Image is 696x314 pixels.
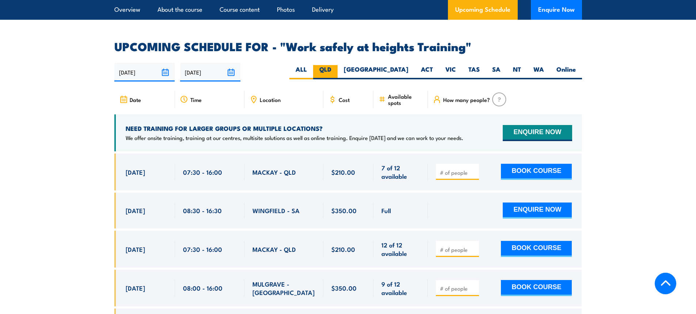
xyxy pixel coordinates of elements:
label: NT [507,65,527,79]
label: TAS [462,65,486,79]
label: [GEOGRAPHIC_DATA] [338,65,415,79]
span: [DATE] [126,284,145,292]
button: ENQUIRE NOW [503,125,572,141]
label: SA [486,65,507,79]
span: Cost [339,97,350,103]
span: Location [260,97,281,103]
span: 08:00 - 16:00 [183,284,223,292]
span: [DATE] [126,245,145,253]
button: BOOK COURSE [501,241,572,257]
span: [DATE] [126,206,145,215]
span: 9 of 12 available [381,280,420,297]
span: Full [381,206,391,215]
span: How many people? [443,97,490,103]
span: $210.00 [331,245,355,253]
span: $350.00 [331,206,357,215]
label: QLD [313,65,338,79]
span: MACKAY - QLD [252,245,296,253]
span: 07:30 - 16:00 [183,168,222,176]
p: We offer onsite training, training at our centres, multisite solutions as well as online training... [126,134,463,141]
h4: NEED TRAINING FOR LARGER GROUPS OR MULTIPLE LOCATIONS? [126,124,463,132]
span: $210.00 [331,168,355,176]
label: ALL [289,65,313,79]
button: BOOK COURSE [501,164,572,180]
input: # of people [440,169,476,176]
label: WA [527,65,550,79]
span: Date [130,97,141,103]
span: 08:30 - 16:30 [183,206,222,215]
label: VIC [439,65,462,79]
input: To date [180,63,240,82]
input: # of people [440,246,476,253]
span: Time [190,97,202,103]
button: BOOK COURSE [501,280,572,296]
h2: UPCOMING SCHEDULE FOR - "Work safely at heights Training" [114,41,582,51]
span: 7 of 12 available [381,163,420,181]
input: # of people [440,285,476,292]
span: MULGRAVE - [GEOGRAPHIC_DATA] [252,280,315,297]
label: Online [550,65,582,79]
span: [DATE] [126,168,145,176]
span: MACKAY - QLD [252,168,296,176]
span: $350.00 [331,284,357,292]
label: ACT [415,65,439,79]
span: 12 of 12 available [381,241,420,258]
button: ENQUIRE NOW [503,203,572,219]
span: 07:30 - 16:00 [183,245,222,253]
span: WINGFIELD - SA [252,206,300,215]
input: From date [114,63,175,82]
span: Available spots [388,93,423,106]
